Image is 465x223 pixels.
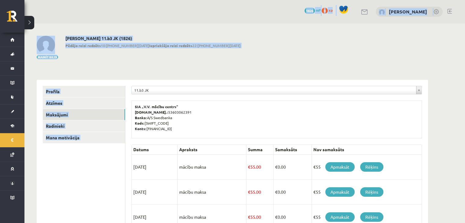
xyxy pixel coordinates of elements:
[246,155,274,180] td: 55.00
[149,43,192,48] b: Iepriekšējo reizi redzēts
[178,155,246,180] td: mācību maksa
[132,86,422,94] a: 11.b3 JK
[135,121,145,126] b: Kods:
[65,43,101,48] b: Pēdējo reizi redzēts
[312,145,422,155] th: Nav samaksāts
[135,110,168,115] b: [DOMAIN_NAME].:
[273,155,312,180] td: 0.00
[325,187,355,197] a: Apmaksāt
[248,214,250,220] span: €
[43,109,125,120] a: Maksājumi
[43,132,125,143] a: Mana motivācija
[248,164,250,170] span: €
[135,115,147,120] b: Banka:
[132,180,178,205] td: [DATE]
[135,104,179,109] b: SIA „V.V. mācību centrs”
[325,162,355,172] a: Apmaksāt
[275,164,278,170] span: €
[65,36,241,41] h2: [PERSON_NAME] 11.b3 JK (1826)
[178,145,246,155] th: Apraksts
[43,86,125,97] a: Profils
[273,145,312,155] th: Samaksāts
[379,9,385,15] img: Adriana Skurbe
[43,120,125,132] a: Radinieki
[329,8,333,13] span: xp
[178,180,246,205] td: mācību maksa
[304,8,315,14] span: 1826
[132,155,178,180] td: [DATE]
[275,214,278,220] span: €
[325,212,355,222] a: Apmaksāt
[389,9,427,15] a: [PERSON_NAME]
[37,55,58,59] button: Mainīt bildi
[246,145,274,155] th: Summa
[248,189,250,195] span: €
[360,187,383,197] a: Rēķins
[322,8,336,13] a: 0 xp
[43,97,125,109] a: Atzīmes
[135,104,419,131] p: 53603062391 A/S Swedbanka [SWIFT_CODE] [FINANCIAL_ID]
[312,155,422,180] td: €55
[322,8,328,14] span: 0
[275,189,278,195] span: €
[7,11,24,26] a: Rīgas 1. Tālmācības vidusskola
[65,43,241,48] span: 10:[PHONE_NUMBER][DATE] 22:[PHONE_NUMBER][DATE]
[360,162,383,172] a: Rēķins
[135,126,146,131] b: Konts:
[304,8,321,13] a: 1826 mP
[273,180,312,205] td: 0.00
[132,145,178,155] th: Datums
[37,36,55,54] img: Adriana Skurbe
[246,180,274,205] td: 55.00
[312,180,422,205] td: €55
[316,8,321,13] span: mP
[134,86,414,94] span: 11.b3 JK
[360,212,383,222] a: Rēķins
